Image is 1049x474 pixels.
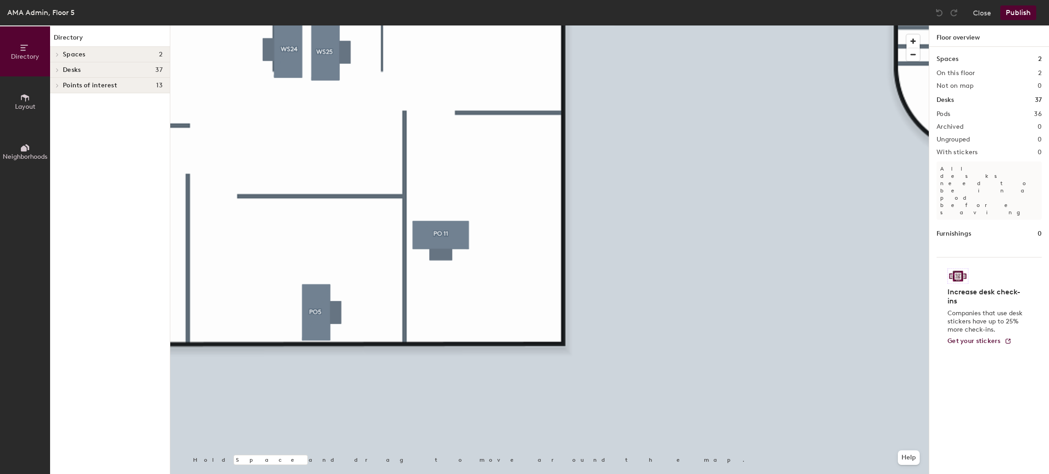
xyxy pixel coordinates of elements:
h2: 0 [1038,82,1042,90]
span: Layout [15,103,36,111]
p: Companies that use desk stickers have up to 25% more check-ins. [947,309,1025,334]
h2: Archived [937,123,963,131]
h1: 2 [1038,54,1042,64]
img: Sticker logo [947,268,968,284]
span: Neighborhoods [3,153,47,161]
span: 2 [159,51,163,58]
h2: 0 [1038,136,1042,143]
h2: On this floor [937,70,975,77]
h2: Not on map [937,82,973,90]
h1: Directory [50,33,170,47]
img: Redo [949,8,958,17]
h1: Desks [937,95,954,105]
h2: 0 [1038,123,1042,131]
h2: 2 [1038,70,1042,77]
h4: Increase desk check-ins [947,287,1025,306]
button: Help [898,450,920,465]
h2: 0 [1038,149,1042,156]
h1: 37 [1035,95,1042,105]
h1: Furnishings [937,229,971,239]
h1: Floor overview [929,25,1049,47]
button: Close [973,5,991,20]
a: Get your stickers [947,338,1012,345]
h2: Ungrouped [937,136,970,143]
img: Undo [935,8,944,17]
h1: 0 [1038,229,1042,239]
span: 13 [156,82,163,89]
span: Points of interest [63,82,117,89]
div: AMA Admin, Floor 5 [7,7,75,18]
span: 37 [155,66,163,74]
span: Desks [63,66,81,74]
h2: With stickers [937,149,978,156]
span: Directory [11,53,39,61]
h1: Spaces [937,54,958,64]
h2: 36 [1034,111,1042,118]
button: Publish [1000,5,1036,20]
span: Spaces [63,51,86,58]
span: Get your stickers [947,337,1001,345]
h2: Pods [937,111,950,118]
p: All desks need to be in a pod before saving [937,161,1042,220]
